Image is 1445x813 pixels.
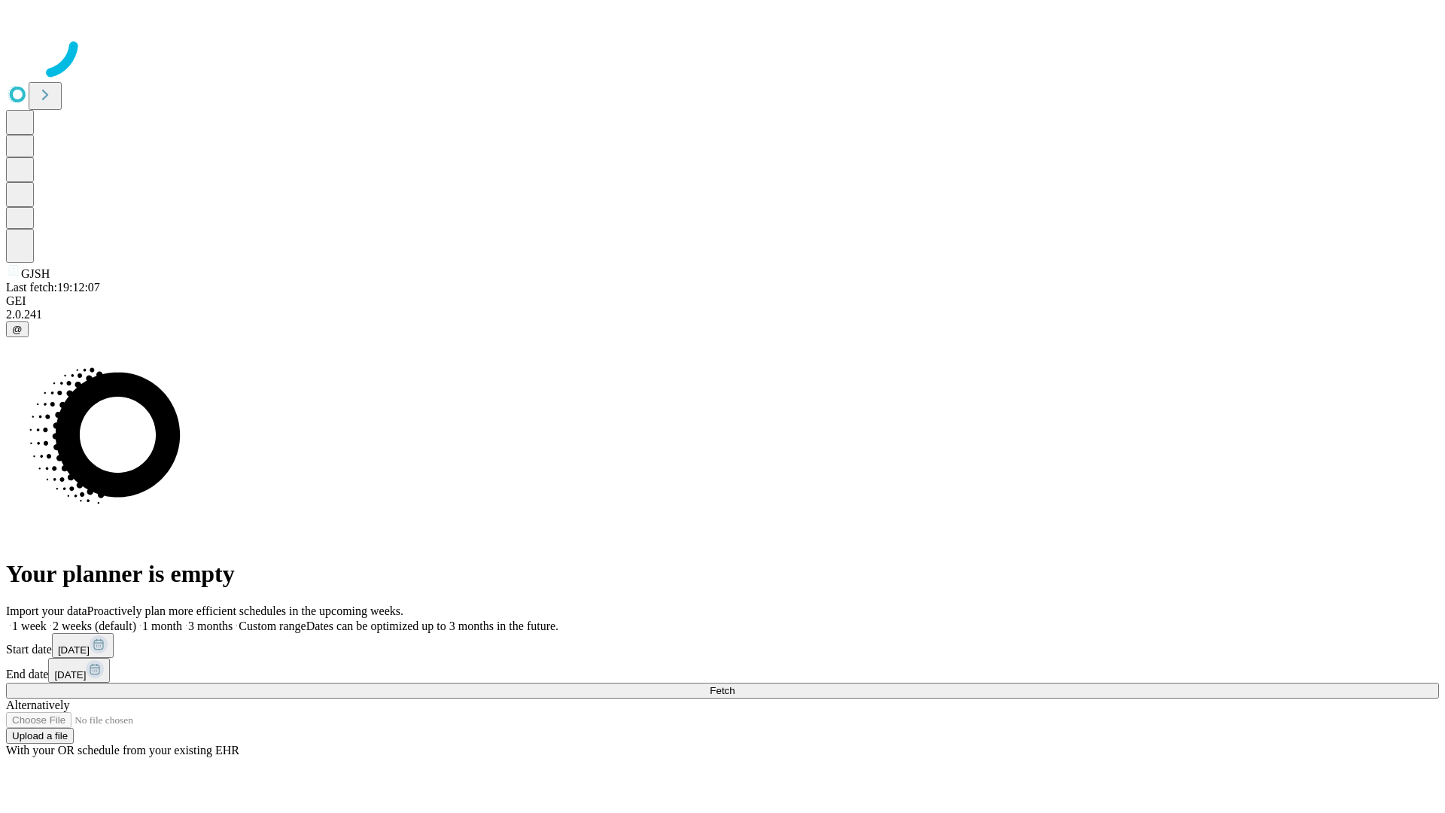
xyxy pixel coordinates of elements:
[6,744,239,757] span: With your OR schedule from your existing EHR
[6,281,100,294] span: Last fetch: 19:12:07
[142,620,182,632] span: 1 month
[48,658,110,683] button: [DATE]
[6,658,1439,683] div: End date
[58,644,90,656] span: [DATE]
[6,321,29,337] button: @
[6,560,1439,588] h1: Your planner is empty
[6,633,1439,658] div: Start date
[12,324,23,335] span: @
[54,669,86,681] span: [DATE]
[6,294,1439,308] div: GEI
[239,620,306,632] span: Custom range
[6,699,69,711] span: Alternatively
[306,620,558,632] span: Dates can be optimized up to 3 months in the future.
[87,604,403,617] span: Proactively plan more efficient schedules in the upcoming weeks.
[6,683,1439,699] button: Fetch
[188,620,233,632] span: 3 months
[710,685,735,696] span: Fetch
[12,620,47,632] span: 1 week
[21,267,50,280] span: GJSH
[53,620,136,632] span: 2 weeks (default)
[6,728,74,744] button: Upload a file
[6,604,87,617] span: Import your data
[52,633,114,658] button: [DATE]
[6,308,1439,321] div: 2.0.241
